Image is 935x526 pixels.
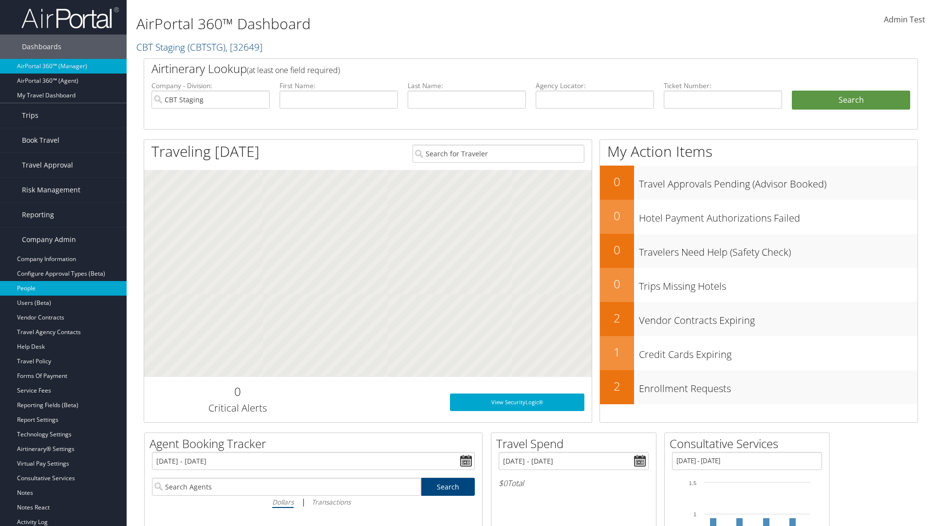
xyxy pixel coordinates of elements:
img: airportal-logo.png [21,6,119,29]
a: 0Travelers Need Help (Safety Check) [600,234,917,268]
h3: Trips Missing Hotels [639,275,917,293]
i: Transactions [312,497,351,507]
h1: My Action Items [600,141,917,162]
span: Dashboards [22,35,61,59]
h3: Hotel Payment Authorizations Failed [639,207,917,225]
span: ( CBTSTG ) [187,40,225,54]
span: Company Admin [22,227,76,252]
label: Company - Division: [151,81,270,91]
a: 2Vendor Contracts Expiring [600,302,917,336]
span: (at least one field required) [247,65,340,75]
h1: AirPortal 360™ Dashboard [136,14,662,34]
span: Risk Management [22,178,80,202]
button: Search [792,91,910,110]
i: Dollars [272,497,294,507]
h3: Critical Alerts [151,401,323,415]
h2: 0 [600,242,634,258]
input: Search for Traveler [412,145,584,163]
h2: 0 [600,207,634,224]
label: Last Name: [408,81,526,91]
h2: Agent Booking Tracker [150,435,482,452]
h2: 2 [600,310,634,326]
label: Agency Locator: [536,81,654,91]
span: $0 [499,478,507,488]
h2: Consultative Services [670,435,829,452]
h2: 0 [600,276,634,292]
h3: Travelers Need Help (Safety Check) [639,241,917,259]
span: , [ 32649 ] [225,40,262,54]
h2: Travel Spend [496,435,656,452]
h3: Vendor Contracts Expiring [639,309,917,327]
a: 2Enrollment Requests [600,370,917,404]
h3: Enrollment Requests [639,377,917,395]
h2: 1 [600,344,634,360]
a: 0Trips Missing Hotels [600,268,917,302]
h2: 0 [600,173,634,190]
a: View SecurityLogic® [450,394,584,411]
span: Book Travel [22,128,59,152]
tspan: 1 [693,511,696,517]
a: 0Travel Approvals Pending (Advisor Booked) [600,166,917,200]
a: Admin Test [884,5,925,35]
span: Admin Test [884,14,925,25]
span: Reporting [22,203,54,227]
div: | [152,496,475,508]
span: Travel Approval [22,153,73,177]
h3: Credit Cards Expiring [639,343,917,361]
a: CBT Staging [136,40,262,54]
input: Search Agents [152,478,421,496]
a: 0Hotel Payment Authorizations Failed [600,200,917,234]
h6: Total [499,478,649,488]
h2: Airtinerary Lookup [151,60,846,77]
h2: 2 [600,378,634,394]
label: First Name: [280,81,398,91]
h1: Traveling [DATE] [151,141,260,162]
span: Trips [22,103,38,128]
h2: 0 [151,383,323,400]
a: 1Credit Cards Expiring [600,336,917,370]
h3: Travel Approvals Pending (Advisor Booked) [639,172,917,191]
a: Search [421,478,475,496]
tspan: 1.5 [689,480,696,486]
label: Ticket Number: [664,81,782,91]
